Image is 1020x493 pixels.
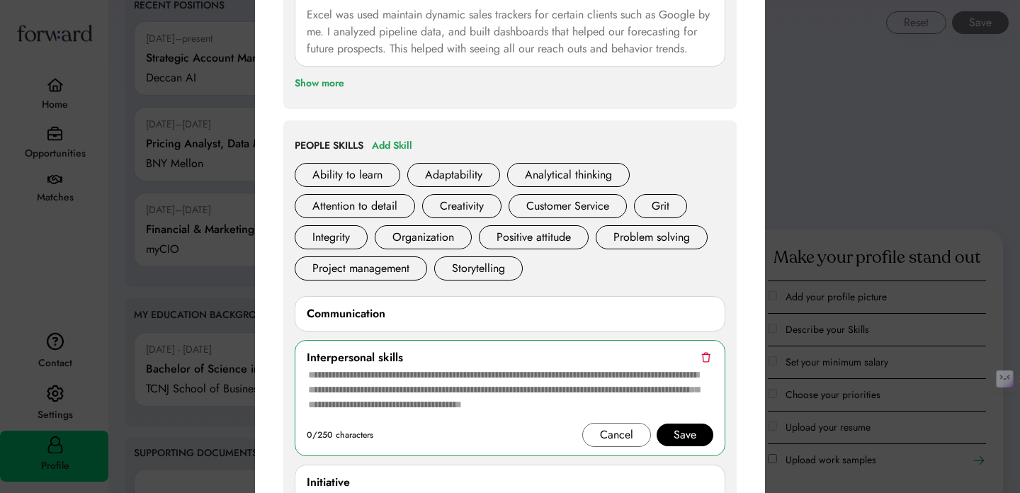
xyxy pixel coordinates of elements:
[596,225,708,249] div: Problem solving
[295,139,363,153] div: PEOPLE SKILLS
[674,426,696,443] div: Save
[307,426,373,443] div: 0/250 characters
[600,426,633,443] div: Cancel
[509,194,627,218] div: Customer Service
[307,349,403,366] div: Interpersonal skills
[407,163,500,187] div: Adaptability
[307,474,350,491] div: Initiative
[295,194,415,218] div: Attention to detail
[479,225,589,249] div: Positive attitude
[307,6,713,57] div: Excel was used maintain dynamic sales trackers for certain clients such as Google by me. I analyz...
[295,75,344,92] div: Show more
[375,225,472,249] div: Organization
[434,256,523,280] div: Storytelling
[701,352,710,363] img: trash.svg
[634,194,687,218] div: Grit
[295,256,427,280] div: Project management
[422,194,501,218] div: Creativity
[295,225,368,249] div: Integrity
[372,137,412,154] div: Add Skill
[295,163,400,187] div: Ability to learn
[507,163,630,187] div: Analytical thinking
[307,305,385,322] div: Communication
